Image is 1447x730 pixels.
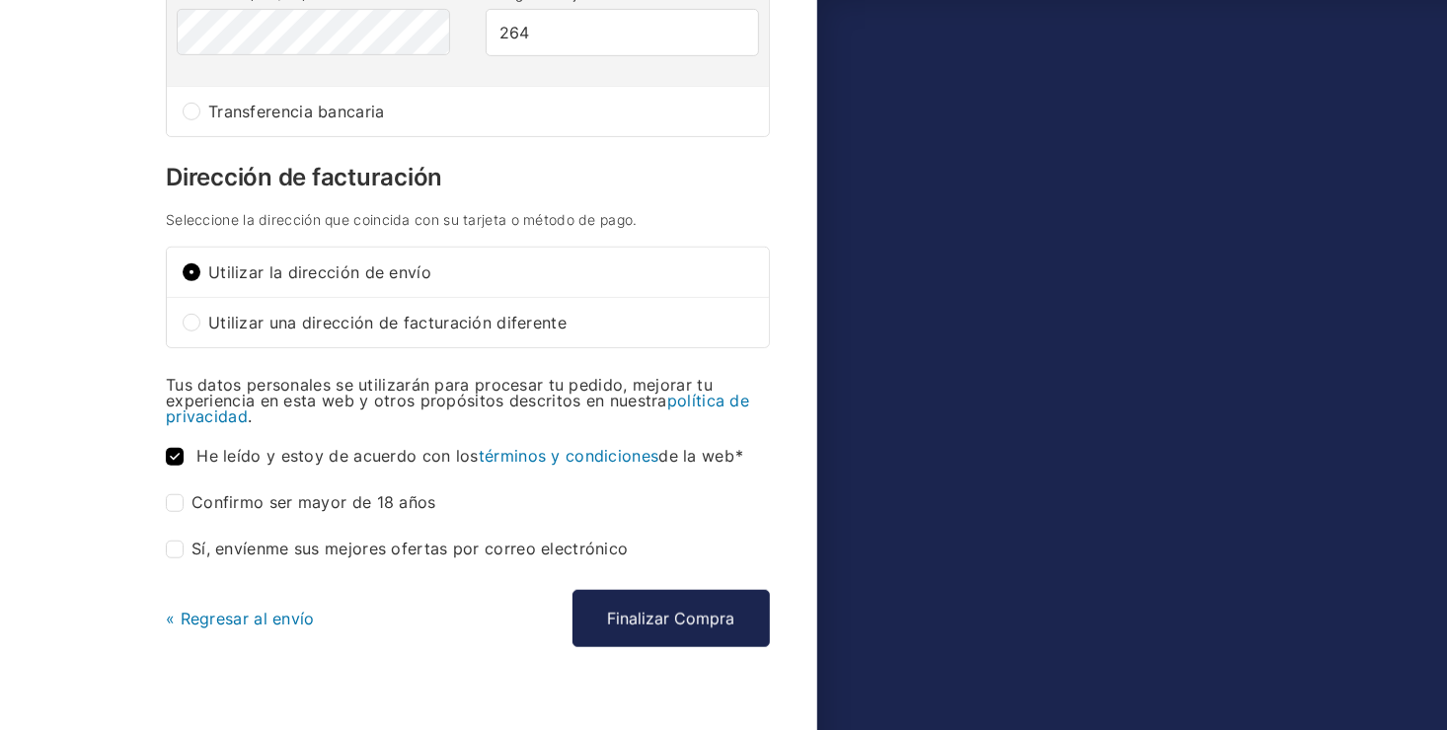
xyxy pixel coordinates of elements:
input: He leído y estoy de acuerdo con lostérminos y condicionesde la web [166,448,184,466]
h3: Dirección de facturación [166,166,770,189]
a: términos y condiciones [479,446,659,466]
span: Utilizar una dirección de facturación diferente [208,315,753,330]
button: Finalizar Compra [572,590,770,647]
a: política de privacidad [166,391,749,426]
input: Sí, envíenme sus mejores ofertas por correo electrónico [166,541,184,558]
label: Sí, envíenme sus mejores ofertas por correo electrónico [166,541,629,558]
h4: Seleccione la dirección que coincida con su tarjeta o método de pago. [166,213,770,227]
a: « Regresar al envío [166,609,315,628]
p: Tus datos personales se utilizarán para procesar tu pedido, mejorar tu experiencia en esta web y ... [166,377,770,424]
span: He leído y estoy de acuerdo con los de la web [196,446,743,466]
input: CVV [486,9,759,56]
span: Transferencia bancaria [208,104,753,119]
input: Confirmo ser mayor de 18 años [166,494,184,512]
label: Confirmo ser mayor de 18 años [166,494,436,512]
span: Utilizar la dirección de envío [208,264,753,280]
